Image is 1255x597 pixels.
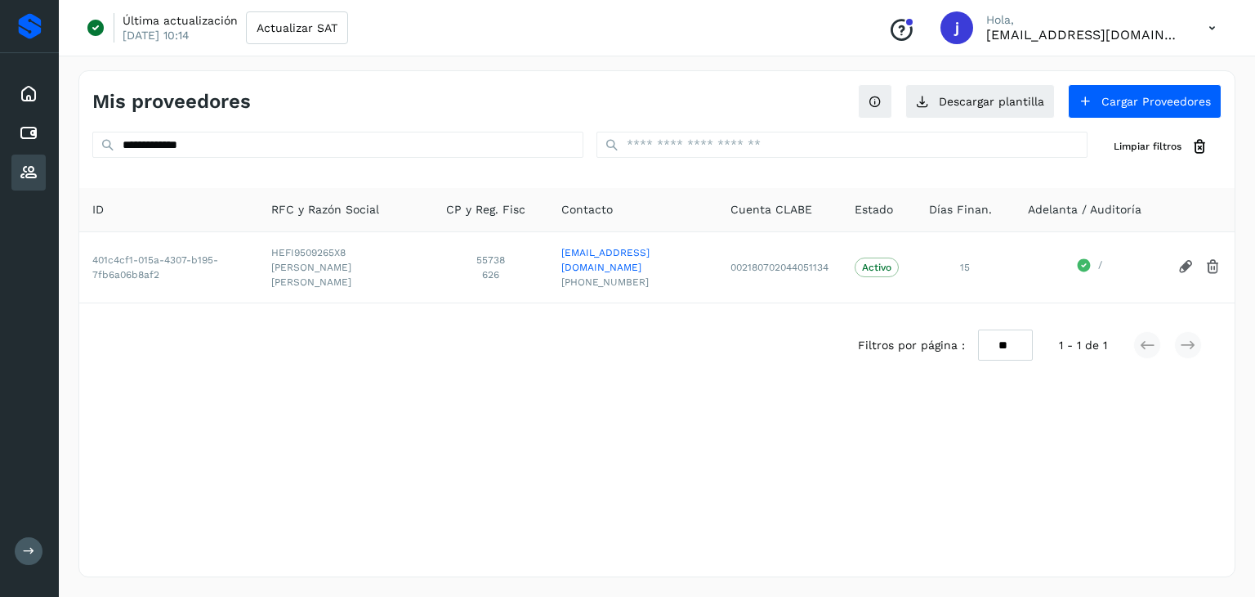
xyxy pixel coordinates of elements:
[271,260,420,290] span: [PERSON_NAME] [PERSON_NAME]
[855,201,893,218] span: Estado
[717,231,842,303] td: 002180702044051134
[11,155,46,191] div: Proveedores
[561,201,613,218] span: Contacto
[1059,337,1107,354] span: 1 - 1 de 1
[446,267,535,282] span: 626
[1068,84,1222,119] button: Cargar Proveedores
[446,201,525,218] span: CP y Reg. Fisc
[123,13,238,28] p: Última actualización
[858,337,965,354] span: Filtros por página :
[271,201,379,218] span: RFC y Razón Social
[929,201,992,218] span: Días Finan.
[986,13,1182,27] p: Hola,
[11,115,46,151] div: Cuentas por pagar
[11,76,46,112] div: Inicio
[123,28,190,43] p: [DATE] 10:14
[271,245,420,260] span: HEFI9509265X8
[1101,132,1222,162] button: Limpiar filtros
[986,27,1182,43] p: jrodriguez@kalapata.co
[561,245,704,275] a: [EMAIL_ADDRESS][DOMAIN_NAME]
[446,253,535,267] span: 55738
[561,275,704,290] span: [PHONE_NUMBER]
[246,11,348,44] button: Actualizar SAT
[92,201,104,218] span: ID
[1028,258,1151,277] div: /
[730,201,812,218] span: Cuenta CLABE
[905,84,1055,119] button: Descargar plantilla
[862,262,891,273] p: Activo
[257,22,337,34] span: Actualizar SAT
[92,90,251,114] h4: Mis proveedores
[1028,201,1141,218] span: Adelanta / Auditoría
[960,262,970,273] span: 15
[79,231,258,303] td: 401c4cf1-015a-4307-b195-7fb6a06b8af2
[1114,139,1181,154] span: Limpiar filtros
